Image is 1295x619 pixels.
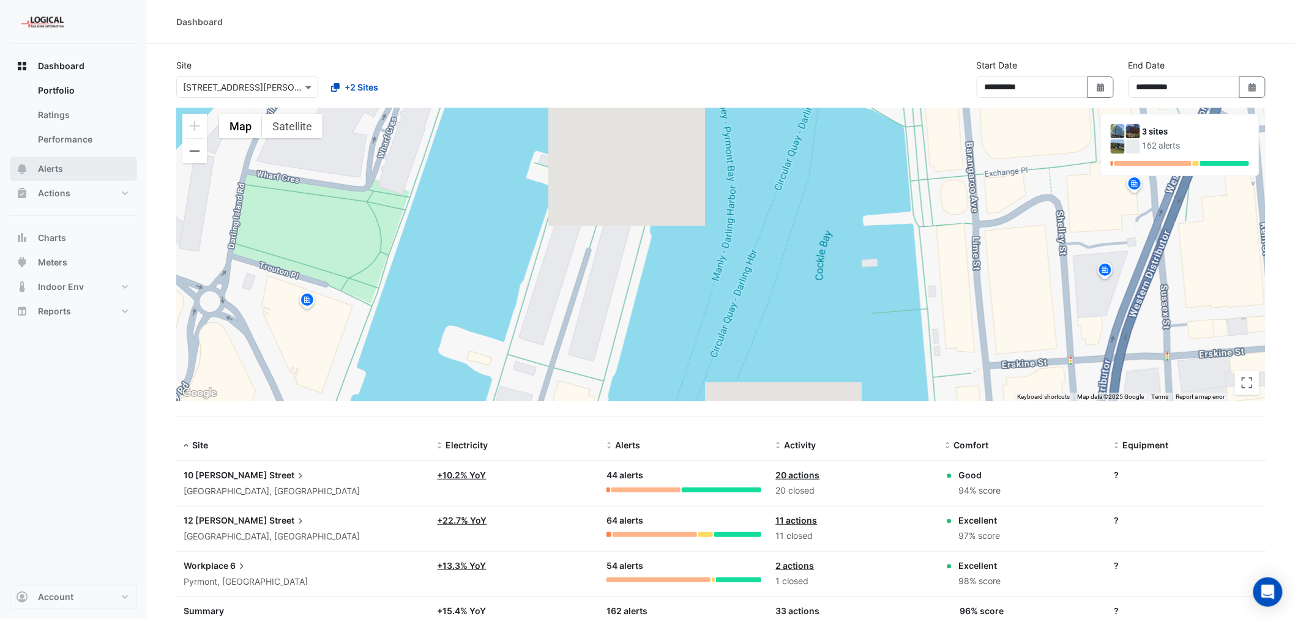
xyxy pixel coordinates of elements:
label: End Date [1129,59,1165,72]
img: site-pin.svg [1125,175,1144,196]
div: ? [1114,604,1269,617]
button: Indoor Env [10,275,137,299]
div: Good [958,469,1001,481]
div: 96% score [960,604,1004,617]
span: Site [192,440,208,450]
button: Meters [10,250,137,275]
a: 20 actions [776,470,820,480]
fa-icon: Select Date [1095,82,1107,92]
a: +10.2% YoY [438,470,487,480]
a: 2 actions [776,560,815,571]
div: 162 alerts [606,604,761,618]
button: +2 Sites [323,76,386,98]
span: Summary [184,606,224,616]
button: Keyboard shortcuts [1018,393,1070,401]
span: 6 [230,559,248,573]
span: Dashboard [38,60,84,72]
span: Map data ©2025 Google [1078,393,1144,400]
span: Activity [785,440,816,450]
div: [GEOGRAPHIC_DATA], [GEOGRAPHIC_DATA] [184,484,423,499]
button: Account [10,585,137,609]
img: 12 Shelley Street [1126,124,1140,138]
div: 44 alerts [606,469,761,483]
div: Dashboard [10,78,137,157]
a: +22.7% YoY [438,515,487,525]
button: Dashboard [10,54,137,78]
span: Equipment [1123,440,1169,450]
fa-icon: Select Date [1247,82,1258,92]
div: Dashboard [176,15,223,28]
div: 3 sites [1143,125,1249,138]
a: 11 actions [776,515,818,525]
img: site-pin.svg [1095,261,1115,283]
button: Show satellite imagery [262,114,323,138]
button: Reports [10,299,137,324]
label: Start Date [977,59,1018,72]
span: Workplace [184,560,228,571]
span: Electricity [446,440,488,450]
div: Excellent [958,514,1000,527]
label: Site [176,59,192,72]
div: ? [1114,559,1269,572]
img: Workplace 6 [1111,139,1125,154]
div: Open Intercom Messenger [1253,577,1283,607]
span: Indoor Env [38,281,84,293]
app-icon: Indoor Env [16,281,28,293]
div: 20 closed [776,484,930,498]
div: Excellent [958,559,1001,572]
a: Ratings [28,103,137,127]
div: 11 closed [776,529,930,543]
button: Zoom in [182,114,207,138]
span: Actions [38,187,70,199]
div: Pyrmont, [GEOGRAPHIC_DATA] [184,575,423,589]
span: 10 [PERSON_NAME] [184,470,267,480]
div: 64 alerts [606,514,761,528]
div: 94% score [958,484,1001,498]
img: Company Logo [15,10,70,34]
span: Charts [38,232,66,244]
a: Terms (opens in new tab) [1152,393,1169,400]
button: Show street map [219,114,262,138]
div: [GEOGRAPHIC_DATA], [GEOGRAPHIC_DATA] [184,530,423,544]
span: 12 [PERSON_NAME] [184,515,267,525]
span: Account [38,591,73,603]
button: Toggle fullscreen view [1235,371,1260,395]
app-icon: Meters [16,256,28,269]
span: Comfort [954,440,988,450]
a: Performance [28,127,137,152]
div: 162 alerts [1143,139,1249,152]
app-icon: Charts [16,232,28,244]
a: Open this area in Google Maps (opens a new window) [179,385,220,401]
span: Meters [38,256,67,269]
img: 10 Shelley Street [1111,124,1125,138]
div: 1 closed [776,574,930,588]
a: Portfolio [28,78,137,103]
app-icon: Reports [16,305,28,317]
button: Actions [10,181,137,206]
div: 33 actions [776,604,930,617]
app-icon: Alerts [16,163,28,175]
span: Alerts [615,440,640,450]
img: site-pin.svg [297,291,317,313]
div: 98% score [958,574,1001,588]
app-icon: Dashboard [16,60,28,72]
button: Zoom out [182,139,207,163]
div: + 15.4% YoY [438,604,592,617]
button: Charts [10,226,137,250]
div: ? [1114,469,1269,481]
a: Report a map error [1176,393,1225,400]
a: +13.3% YoY [438,560,487,571]
div: 97% score [958,529,1000,543]
span: Street [269,514,307,527]
img: Google [179,385,220,401]
div: ? [1114,514,1269,527]
span: +2 Sites [345,81,378,94]
span: Street [269,469,307,482]
button: Alerts [10,157,137,181]
app-icon: Actions [16,187,28,199]
div: 54 alerts [606,559,761,573]
span: Reports [38,305,71,317]
span: Alerts [38,163,63,175]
